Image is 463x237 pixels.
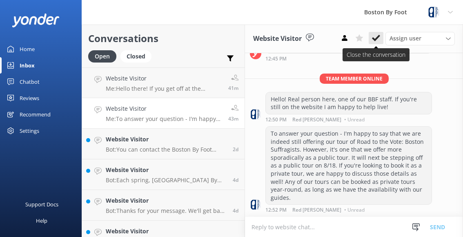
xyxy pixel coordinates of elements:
[233,177,238,183] span: 11:26am 11-Aug-2025 (UTC -05:00) America/Cancun
[82,159,245,190] a: Website VisitorBot:Each spring, [GEOGRAPHIC_DATA] By Foot offers a multi-week, hybrid course for ...
[106,177,227,184] p: Bot: Each spring, [GEOGRAPHIC_DATA] By Foot offers a multi-week, hybrid course for new volunteer ...
[292,117,341,122] span: Red [PERSON_NAME]
[253,34,302,44] h3: Website Visitor
[20,57,35,74] div: Inbox
[106,104,222,113] h4: Website Visitor
[265,56,432,61] div: 11:45am 15-Aug-2025 (UTC -05:00) America/Cancun
[266,92,432,114] div: Hello! Real person here, one of our BBF staff. If you're still on the website I am happy to help ...
[427,6,440,18] img: 476-1708620552.png
[265,56,287,61] strong: 12:45 PM
[292,208,341,212] span: Red [PERSON_NAME]
[20,74,40,90] div: Chatbot
[344,208,365,212] span: • Unread
[265,208,287,212] strong: 12:52 PM
[88,50,116,63] div: Open
[20,41,35,57] div: Home
[36,212,47,229] div: Help
[320,74,389,84] span: Team member online
[344,117,365,122] span: • Unread
[106,207,227,215] p: Bot: Thanks for your message. We'll get back to you with a reply here as soon as we can. You're a...
[120,51,156,60] a: Closed
[106,165,227,174] h4: Website Visitor
[385,32,455,45] div: Assign User
[228,115,238,122] span: 11:52am 15-Aug-2025 (UTC -05:00) America/Cancun
[228,85,238,92] span: 11:55am 15-Aug-2025 (UTC -05:00) America/Cancun
[266,127,432,204] div: To answer your question - I'm happy to say that we are indeed still offering our tour of Road to ...
[25,196,58,212] div: Support Docs
[106,85,222,92] p: Me: Hello there! If you get off at the [GEOGRAPHIC_DATA] on the [GEOGRAPHIC_DATA], it actually is...
[233,207,238,214] span: 10:25pm 10-Aug-2025 (UTC -05:00) America/Cancun
[82,129,245,159] a: Website VisitorBot:You can contact the Boston By Foot team via phone at [PHONE_NUMBER], or email ...
[20,90,39,106] div: Reviews
[106,196,227,205] h4: Website Visitor
[106,227,227,236] h4: Website Visitor
[20,123,39,139] div: Settings
[82,98,245,129] a: Website VisitorMe:To answer your question - I'm happy to say that we are indeed still offering ou...
[88,51,120,60] a: Open
[82,67,245,98] a: Website VisitorMe:Hello there! If you get off at the [GEOGRAPHIC_DATA] on the [GEOGRAPHIC_DATA], ...
[106,115,222,123] p: Me: To answer your question - I'm happy to say that we are indeed still offering our tour of Road...
[390,34,421,43] span: Assign user
[106,74,222,83] h4: Website Visitor
[265,117,287,122] strong: 12:50 PM
[106,146,227,153] p: Bot: You can contact the Boston By Foot team via phone at [PHONE_NUMBER], or email [EMAIL_ADDRESS...
[265,207,432,212] div: 11:52am 15-Aug-2025 (UTC -05:00) America/Cancun
[12,13,59,27] img: yonder-white-logo.png
[106,135,227,144] h4: Website Visitor
[120,50,151,63] div: Closed
[20,106,51,123] div: Recommend
[265,116,432,122] div: 11:50am 15-Aug-2025 (UTC -05:00) America/Cancun
[82,190,245,221] a: Website VisitorBot:Thanks for your message. We'll get back to you with a reply here as soon as we...
[88,31,238,46] h2: Conversations
[233,146,238,153] span: 02:34pm 12-Aug-2025 (UTC -05:00) America/Cancun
